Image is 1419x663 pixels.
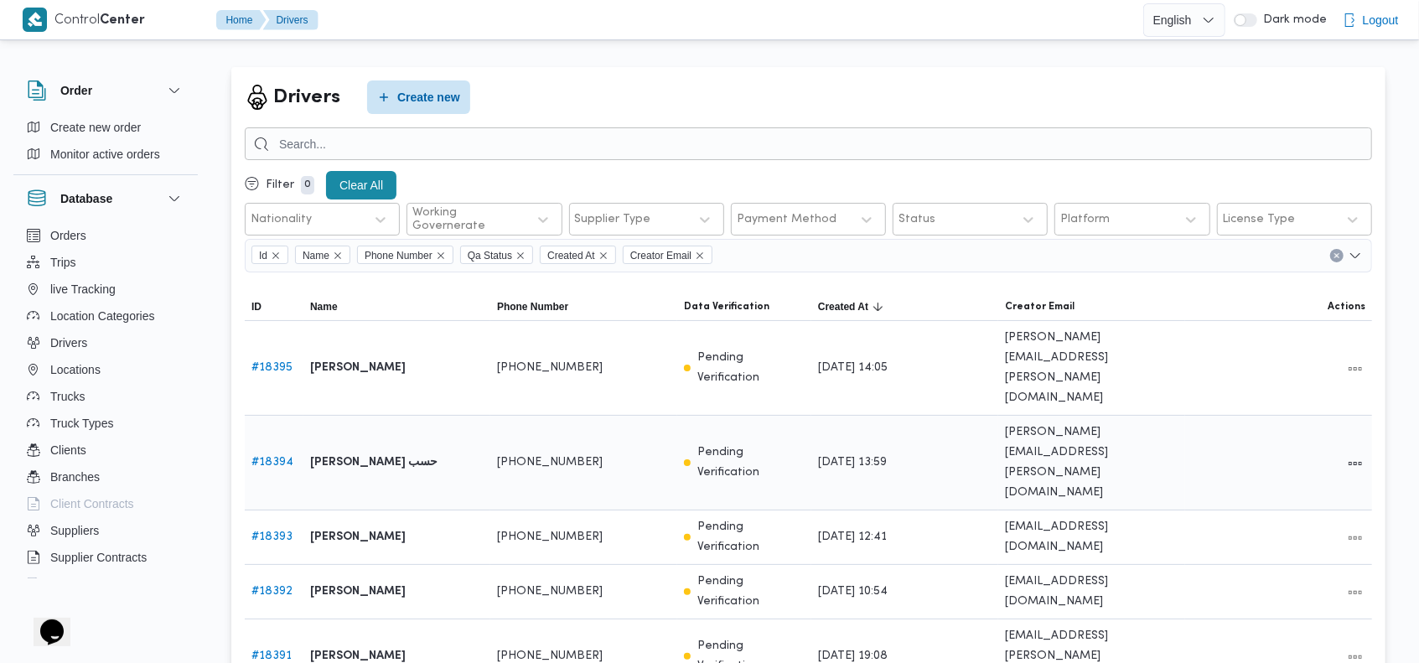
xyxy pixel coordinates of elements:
h3: Order [60,80,92,101]
button: Clear All [326,171,396,199]
span: Orders [50,225,86,246]
span: Created At; Sorted in descending order [818,300,868,313]
button: All actions [1345,528,1365,548]
div: Working Governerate [412,206,519,233]
button: Phone Number [490,293,677,320]
button: All actions [1345,583,1365,603]
span: [EMAIL_ADDRESS][DOMAIN_NAME] [1005,517,1178,557]
button: live Tracking [20,276,191,303]
span: Actions [1328,300,1365,313]
div: Payment Method [737,213,836,226]
p: Pending Verification [697,517,805,557]
div: Order [13,114,198,174]
button: Remove Creator Email from selection in this group [695,251,705,261]
span: Logout [1363,10,1399,30]
b: [PERSON_NAME] حسب [310,453,438,473]
span: Monitor active orders [50,144,160,164]
span: Name [303,246,329,265]
span: Creator Email [630,246,691,265]
div: Supplier Type [575,213,651,226]
button: Location Categories [20,303,191,329]
span: Suppliers [50,521,99,541]
button: Open list of options [1349,249,1362,262]
span: [DATE] 14:05 [818,358,888,378]
p: 0 [301,176,314,194]
span: Qa Status [468,246,512,265]
h2: Drivers [273,83,340,112]
button: Created AtSorted in descending order [811,293,998,320]
a: #18394 [251,457,293,468]
div: License Type [1223,213,1296,226]
a: #18395 [251,362,293,373]
div: Status [899,213,935,226]
button: Drivers [263,10,318,30]
span: [PHONE_NUMBER] [497,453,603,473]
span: Data Verification [684,300,769,313]
button: Branches [20,464,191,490]
button: Orders [20,222,191,249]
b: [PERSON_NAME] [310,527,406,547]
span: Creator Email [1005,300,1075,313]
span: Devices [50,574,92,594]
img: X8yXhbKr1z7QwAAAABJRU5ErkJggg== [23,8,47,32]
button: Client Contracts [20,490,191,517]
div: Database [13,222,198,585]
span: Name [295,246,350,264]
span: Client Contracts [50,494,134,514]
button: All actions [1345,453,1365,474]
span: Branches [50,467,100,487]
span: Drivers [50,333,87,353]
button: Remove Name from selection in this group [333,251,343,261]
iframe: chat widget [17,596,70,646]
span: [PHONE_NUMBER] [497,358,603,378]
a: #18392 [251,586,293,597]
a: #18393 [251,531,293,542]
span: Creator Email [623,246,712,264]
div: Nationality [251,213,312,226]
button: Logout [1336,3,1406,37]
button: Truck Types [20,410,191,437]
button: Remove Qa Status from selection in this group [515,251,526,261]
span: Id [259,246,267,265]
button: Suppliers [20,517,191,544]
span: [PHONE_NUMBER] [497,527,603,547]
button: Clear input [1330,249,1344,262]
p: Filter [266,179,294,192]
button: Create new [367,80,470,114]
b: [PERSON_NAME] [310,582,406,602]
button: All actions [1345,359,1365,379]
button: Monitor active orders [20,141,191,168]
button: Trips [20,249,191,276]
button: Devices [20,571,191,598]
button: ID [245,293,303,320]
div: Platform [1060,213,1110,226]
span: Phone Number [497,300,568,313]
span: Location Categories [50,306,155,326]
p: Pending Verification [697,443,805,483]
input: Search... [245,127,1372,160]
b: Center [101,14,146,27]
span: Dark mode [1257,13,1328,27]
b: [PERSON_NAME] [310,358,406,378]
span: live Tracking [50,279,116,299]
button: Drivers [20,329,191,356]
span: Supplier Contracts [50,547,147,567]
h3: Database [60,189,112,209]
button: Database [27,189,184,209]
span: Id [251,246,288,264]
span: Clients [50,440,86,460]
span: ID [251,300,262,313]
a: #18391 [251,650,292,661]
span: Name [310,300,338,313]
span: [PERSON_NAME][EMAIL_ADDRESS][PERSON_NAME][DOMAIN_NAME] [1005,328,1178,408]
span: [DATE] 10:54 [818,582,888,602]
span: Created At [547,246,595,265]
span: [PERSON_NAME][EMAIL_ADDRESS][PERSON_NAME][DOMAIN_NAME] [1005,422,1178,503]
button: Name [303,293,490,320]
p: Pending Verification [697,348,805,388]
span: Phone Number [365,246,432,265]
button: Order [27,80,184,101]
button: Create new order [20,114,191,141]
span: Created At [540,246,616,264]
